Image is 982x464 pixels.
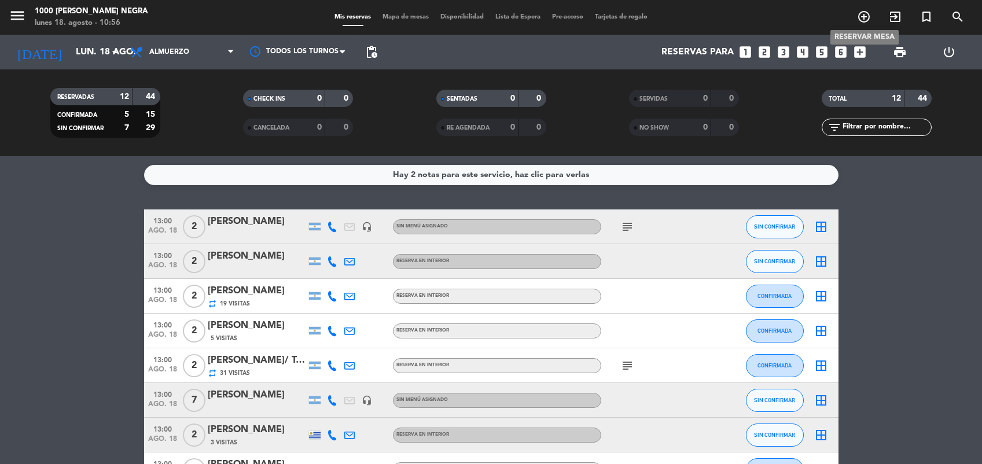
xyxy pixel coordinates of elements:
strong: 7 [124,124,129,132]
span: 5 Visitas [211,334,237,343]
span: 13:00 [148,387,177,400]
i: border_all [814,393,828,407]
strong: 12 [892,94,901,102]
span: RE AGENDADA [447,125,490,131]
span: SIN CONFIRMAR [754,397,795,403]
div: LOG OUT [925,35,973,69]
div: lunes 18. agosto - 10:56 [35,17,148,29]
span: 31 Visitas [220,369,250,378]
span: CHECK INS [253,96,285,102]
button: SIN CONFIRMAR [746,424,804,447]
i: looks_3 [776,45,791,60]
span: RESERVA EN INTERIOR [396,363,449,367]
span: Reservas para [661,47,734,58]
i: menu [9,7,26,24]
i: looks_two [757,45,772,60]
span: CONFIRMADA [757,327,792,334]
span: TOTAL [829,96,847,102]
span: 13:00 [148,352,177,366]
input: Filtrar por nombre... [841,121,931,134]
span: CANCELADA [253,125,289,131]
span: 2 [183,250,205,273]
span: Mapa de mesas [377,14,435,20]
span: CONFIRMADA [757,362,792,369]
div: [PERSON_NAME] [208,422,306,437]
span: SIN CONFIRMAR [57,126,104,131]
span: 19 Visitas [220,299,250,308]
span: 13:00 [148,283,177,296]
span: RESERVA EN INTERIOR [396,328,449,333]
span: SENTADAS [447,96,477,102]
span: 2 [183,319,205,343]
div: [PERSON_NAME]/ Telecom [208,353,306,368]
span: NO SHOW [639,125,669,131]
i: filter_list [827,120,841,134]
strong: 0 [510,123,515,131]
button: menu [9,7,26,28]
i: repeat [208,369,217,378]
i: headset_mic [362,395,372,406]
span: SERVIDAS [639,96,668,102]
span: ago. 18 [148,296,177,310]
i: [DATE] [9,39,70,65]
button: SIN CONFIRMAR [746,389,804,412]
span: pending_actions [365,45,378,59]
i: border_all [814,289,828,303]
strong: 0 [317,94,322,102]
span: Almuerzo [149,48,189,56]
strong: 0 [536,123,543,131]
span: Pre-acceso [546,14,589,20]
span: 3 Visitas [211,438,237,447]
span: ago. 18 [148,400,177,414]
strong: 0 [536,94,543,102]
i: looks_5 [814,45,829,60]
span: Disponibilidad [435,14,490,20]
div: Hay 2 notas para este servicio, haz clic para verlas [393,168,589,182]
span: Sin menú asignado [396,397,448,402]
i: subject [620,359,634,373]
span: ago. 18 [148,435,177,448]
i: border_all [814,359,828,373]
strong: 15 [146,111,157,119]
span: CONFIRMADA [57,112,97,118]
span: 2 [183,424,205,447]
span: ago. 18 [148,331,177,344]
div: [PERSON_NAME] [208,388,306,403]
i: border_all [814,428,828,442]
span: RESERVA EN INTERIOR [396,432,449,437]
span: print [893,45,907,59]
strong: 29 [146,124,157,132]
i: border_all [814,255,828,268]
strong: 0 [344,123,351,131]
i: exit_to_app [888,10,902,24]
button: SIN CONFIRMAR [746,250,804,273]
span: Sin menú asignado [396,224,448,229]
i: border_all [814,220,828,234]
button: SIN CONFIRMAR [746,215,804,238]
i: subject [620,220,634,234]
button: CONFIRMADA [746,285,804,308]
i: repeat [208,299,217,308]
i: looks_6 [833,45,848,60]
span: RESERVADAS [57,94,94,100]
div: 1000 [PERSON_NAME] Negra [35,6,148,17]
strong: 0 [317,123,322,131]
strong: 44 [146,93,157,101]
i: search [951,10,965,24]
div: RESERVAR MESA [830,30,899,45]
i: turned_in_not [920,10,933,24]
span: Lista de Espera [490,14,546,20]
strong: 0 [729,94,736,102]
span: 13:00 [148,213,177,227]
strong: 0 [703,123,708,131]
strong: 0 [510,94,515,102]
span: ago. 18 [148,227,177,240]
button: CONFIRMADA [746,354,804,377]
i: border_all [814,324,828,338]
i: looks_4 [795,45,810,60]
div: [PERSON_NAME] [208,283,306,299]
span: 7 [183,389,205,412]
span: 2 [183,215,205,238]
strong: 0 [729,123,736,131]
span: 13:00 [148,248,177,262]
